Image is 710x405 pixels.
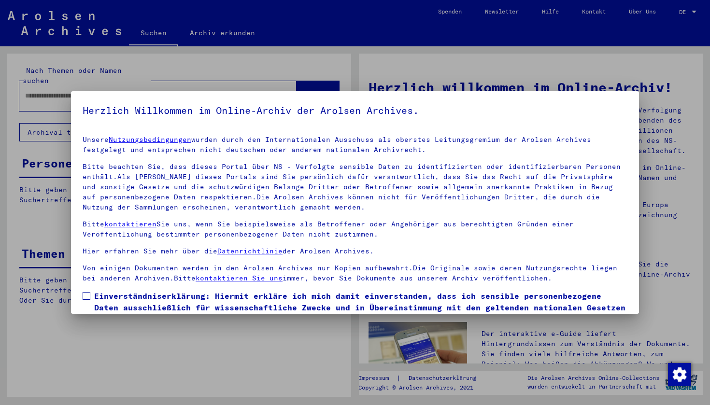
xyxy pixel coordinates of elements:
a: kontaktieren [104,220,156,228]
p: Unsere wurden durch den Internationalen Ausschuss als oberstes Leitungsgremium der Arolsen Archiv... [83,135,627,155]
div: Zustimmung ändern [667,363,691,386]
p: Von einigen Dokumenten werden in den Arolsen Archives nur Kopien aufbewahrt.Die Originale sowie d... [83,263,627,283]
p: Bitte Sie uns, wenn Sie beispielsweise als Betroffener oder Angehöriger aus berechtigten Gründen ... [83,219,627,239]
p: Bitte beachten Sie, dass dieses Portal über NS - Verfolgte sensible Daten zu identifizierten oder... [83,162,627,212]
img: Zustimmung ändern [668,363,691,386]
h5: Herzlich Willkommen im Online-Archiv der Arolsen Archives. [83,103,627,118]
span: Einverständniserklärung: Hiermit erkläre ich mich damit einverstanden, dass ich sensible personen... [94,290,627,336]
a: Datenrichtlinie [217,247,283,255]
p: Hier erfahren Sie mehr über die der Arolsen Archives. [83,246,627,256]
a: Nutzungsbedingungen [109,135,191,144]
a: kontaktieren Sie uns [196,274,283,282]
